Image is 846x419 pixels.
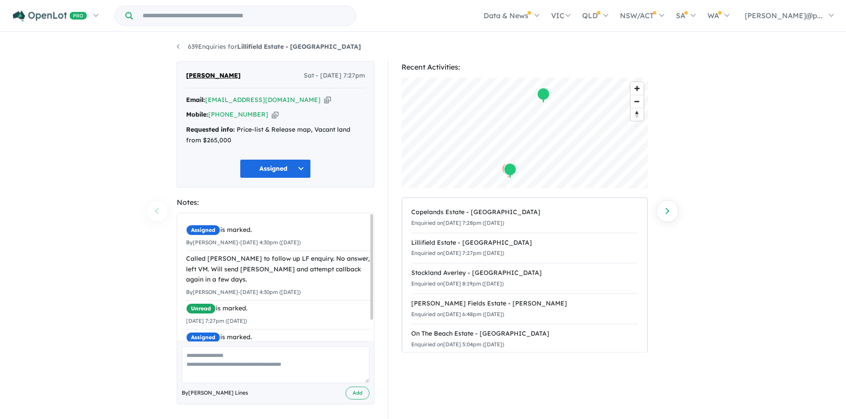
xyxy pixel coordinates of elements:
[411,233,638,264] a: Lillifield Estate - [GEOGRAPHIC_DATA]Enquiried on[DATE] 7:27pm ([DATE])
[411,263,638,294] a: Stockland Averley - [GEOGRAPHIC_DATA]Enquiried on[DATE] 8:19pm ([DATE])
[186,225,372,235] div: is marked.
[186,96,205,104] strong: Email:
[186,254,372,285] div: Called [PERSON_NAME] to follow up LF enquiry. No answer, left VM. Will send [PERSON_NAME] and att...
[411,268,638,278] div: Stockland Averley - [GEOGRAPHIC_DATA]
[272,110,278,119] button: Copy
[205,96,321,104] a: [EMAIL_ADDRESS][DOMAIN_NAME]
[182,388,248,397] span: By [PERSON_NAME] Lines
[411,294,638,325] a: [PERSON_NAME] Fields Estate - [PERSON_NAME]Enquiried on[DATE] 6:48pm ([DATE])
[324,95,331,105] button: Copy
[186,70,241,81] span: [PERSON_NAME]
[401,78,648,188] canvas: Map
[401,61,648,73] div: Recent Activities:
[411,250,504,256] small: Enquiried on [DATE] 7:27pm ([DATE])
[411,207,638,218] div: Copelands Estate - [GEOGRAPHIC_DATA]
[304,70,365,81] span: Sat - [DATE] 7:27pm
[631,95,643,108] button: Zoom out
[186,332,220,343] span: Assigned
[186,303,216,314] span: Unread
[536,87,550,104] div: Map marker
[631,82,643,95] button: Zoom in
[501,162,515,179] div: Map marker
[186,110,208,118] strong: Mobile:
[411,324,638,355] a: On The Beach Estate - [GEOGRAPHIC_DATA]Enquiried on[DATE] 5:04pm ([DATE])
[208,110,268,118] a: [PHONE_NUMBER]
[186,332,372,343] div: is marked.
[411,219,504,226] small: Enquiried on [DATE] 7:28pm ([DATE])
[186,317,247,324] small: [DATE] 7:27pm ([DATE])
[631,108,643,121] button: Reset bearing to north
[346,387,369,399] button: Add
[186,125,235,133] strong: Requested info:
[411,203,638,233] a: Copelands Estate - [GEOGRAPHIC_DATA]Enquiried on[DATE] 7:28pm ([DATE])
[411,311,504,317] small: Enquiried on [DATE] 6:48pm ([DATE])
[186,125,365,146] div: Price-list & Release map, Vacant land from $265,000
[411,280,504,287] small: Enquiried on [DATE] 8:19pm ([DATE])
[411,341,504,348] small: Enquiried on [DATE] 5:04pm ([DATE])
[411,329,638,339] div: On The Beach Estate - [GEOGRAPHIC_DATA]
[135,6,354,25] input: Try estate name, suburb, builder or developer
[411,298,638,309] div: [PERSON_NAME] Fields Estate - [PERSON_NAME]
[186,289,301,295] small: By [PERSON_NAME] - [DATE] 4:30pm ([DATE])
[240,159,311,178] button: Assigned
[411,238,638,248] div: Lillifield Estate - [GEOGRAPHIC_DATA]
[186,239,301,246] small: By [PERSON_NAME] - [DATE] 4:30pm ([DATE])
[177,43,361,51] a: 639Enquiries forLillifield Estate - [GEOGRAPHIC_DATA]
[177,196,374,208] div: Notes:
[186,225,220,235] span: Assigned
[237,43,361,51] strong: Lillifield Estate - [GEOGRAPHIC_DATA]
[503,163,516,179] div: Map marker
[186,303,372,314] div: is marked.
[13,11,87,22] img: Openlot PRO Logo White
[745,11,822,20] span: [PERSON_NAME]@p...
[177,42,670,52] nav: breadcrumb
